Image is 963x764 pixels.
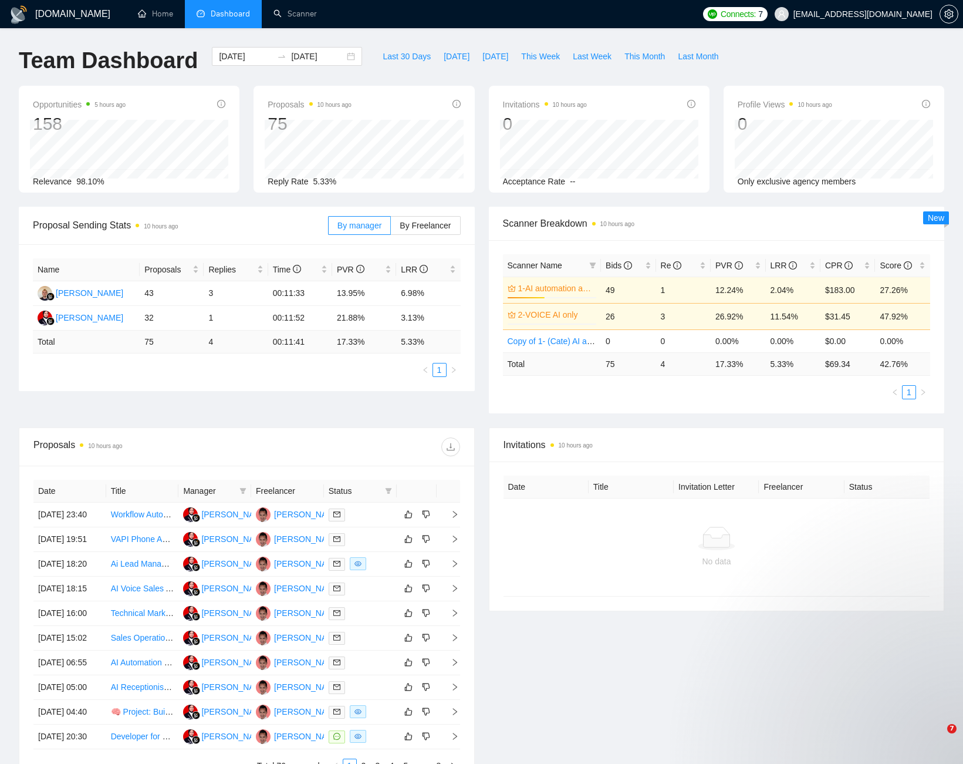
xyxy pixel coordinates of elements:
a: JM[PERSON_NAME] [256,682,342,691]
img: gigradar-bm.png [192,563,200,571]
li: Next Page [447,363,461,377]
div: Proposals [33,437,246,456]
a: setting [940,9,958,19]
td: 27.26% [875,277,930,303]
img: gigradar-bm.png [192,711,200,719]
td: 0.00% [711,329,765,352]
button: like [401,729,415,743]
img: AL [183,705,198,719]
a: JM[PERSON_NAME] [256,706,342,716]
button: dislike [419,631,433,645]
span: left [891,389,898,396]
span: mail [333,536,340,543]
li: Previous Page [888,385,902,399]
div: [PERSON_NAME] [201,508,269,521]
a: Sales Operations Automation Specialist | n8n, GHL, APIs & Data Integration Expert [111,633,413,642]
span: Time [273,265,301,274]
span: info-circle [624,261,632,270]
button: like [401,557,415,571]
iframe: Intercom live chat [923,724,951,752]
span: Replies [208,263,254,276]
span: CPR [825,261,853,270]
span: filter [383,482,394,500]
time: 10 hours ago [317,102,352,108]
input: Start date [219,50,272,63]
button: left [418,363,432,377]
td: 11.54% [766,303,820,329]
img: gigradar-bm.png [46,317,55,325]
button: dislike [419,606,433,620]
span: info-circle [420,265,428,273]
span: like [404,633,413,642]
span: New [928,213,944,223]
span: message [333,733,340,740]
div: [PERSON_NAME] [274,557,342,570]
a: AL[PERSON_NAME] [183,558,269,568]
button: like [401,655,415,669]
span: info-circle [452,100,461,108]
span: right [450,366,457,373]
button: dislike [419,507,433,521]
span: like [404,658,413,667]
td: 43 [140,281,204,306]
img: gigradar-bm.png [192,612,200,621]
span: dislike [422,658,430,667]
td: 49 [601,277,655,303]
span: like [404,584,413,593]
span: like [404,608,413,618]
button: right [916,385,930,399]
span: Connects: [721,8,756,21]
td: Total [503,352,602,375]
div: [PERSON_NAME] [274,582,342,595]
span: Last 30 Days [383,50,431,63]
li: Next Page [916,385,930,399]
span: like [404,732,413,741]
button: like [401,532,415,546]
td: $ 69.34 [820,352,875,375]
td: 17.33 % [711,352,765,375]
a: AL[PERSON_NAME] [183,731,269,741]
li: 1 [432,363,447,377]
time: 5 hours ago [94,102,126,108]
button: left [888,385,902,399]
img: JM [256,655,271,670]
a: JM[PERSON_NAME] [256,632,342,642]
td: 4 [656,352,711,375]
a: JM[PERSON_NAME] [256,731,342,741]
td: 47.92% [875,303,930,329]
a: 🧠 Project: Build an AI-Powered FSBO Assistant (n8n + Retell AI + OpenAI + Follow Up Boss or GHL) [111,707,481,716]
a: AL[PERSON_NAME] [183,608,269,617]
a: JM[PERSON_NAME] [256,583,342,593]
time: 10 hours ago [559,442,593,449]
span: Invitations [503,97,587,112]
img: gigradar-bm.png [46,292,55,301]
button: like [401,581,415,595]
div: [PERSON_NAME] [274,681,342,694]
span: mail [333,610,340,617]
div: [PERSON_NAME] [56,311,123,324]
button: Last Month [671,47,725,66]
time: 10 hours ago [600,221,634,227]
h1: Team Dashboard [19,47,198,75]
td: 00:11:52 [268,306,332,331]
a: AL[PERSON_NAME] [183,583,269,593]
span: like [404,682,413,692]
span: crown [508,284,516,292]
span: PVR [715,261,743,270]
td: 0 [656,329,711,352]
a: 2-VOICE AI only [518,308,594,321]
span: PVR [337,265,364,274]
a: AI Automation & Agent Systems Architect Needed for Sales and Marketing [111,658,381,667]
img: AL [183,532,198,547]
button: [DATE] [476,47,515,66]
button: download [441,437,460,456]
span: info-circle [217,100,225,108]
span: [DATE] [444,50,469,63]
span: mail [333,634,340,641]
span: crown [508,311,516,319]
img: AL [38,311,52,325]
div: [PERSON_NAME] [201,607,269,620]
span: Profile Views [738,97,832,112]
li: 1 [902,385,916,399]
a: searchScanner [273,9,317,19]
